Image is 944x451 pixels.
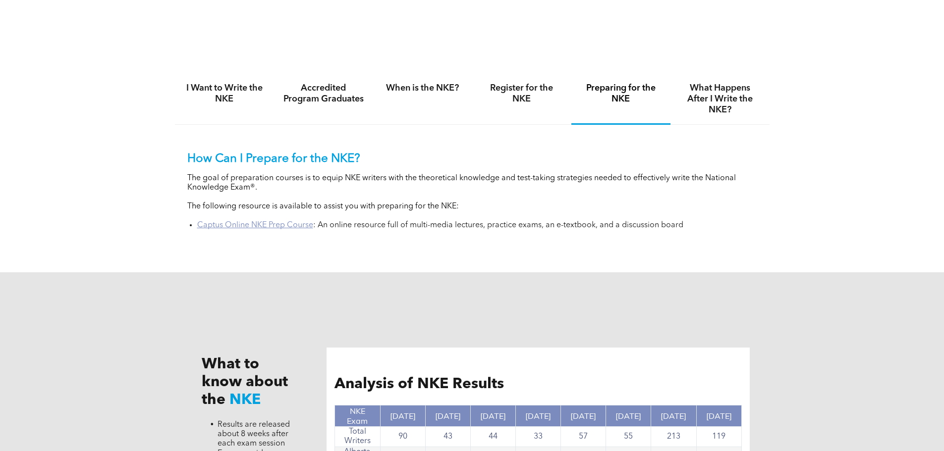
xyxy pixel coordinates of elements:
[187,152,757,166] p: How Can I Prepare for the NKE?
[218,421,290,448] span: Results are released about 8 weeks after each exam session
[679,83,761,115] h4: What Happens After I Write the NKE?
[425,427,470,447] td: 43
[334,377,504,392] span: Analysis of NKE Results
[229,393,261,407] span: NKE
[606,427,651,447] td: 55
[335,427,380,447] td: Total Writers
[380,427,425,447] td: 90
[651,427,696,447] td: 213
[470,427,515,447] td: 44
[380,405,425,427] th: [DATE]
[696,405,741,427] th: [DATE]
[606,405,651,427] th: [DATE]
[561,427,606,447] td: 57
[197,221,757,230] li: : An online resource full of multi-media lectures, practice exams, an e-textbook, and a discussio...
[651,405,696,427] th: [DATE]
[184,83,265,104] h4: I Want to Write the NKE
[481,83,562,104] h4: Register for the NKE
[197,221,313,229] a: Captus Online NKE Prep Course
[696,427,741,447] td: 119
[202,357,288,407] span: What to know about the
[382,83,463,94] h4: When is the NKE?
[187,174,757,193] p: The goal of preparation courses is to equip NKE writers with the theoretical knowledge and test-t...
[580,83,662,104] h4: Preparing for the NKE
[187,202,757,211] p: The following resource is available to assist you with preparing for the NKE:
[515,427,560,447] td: 33
[561,405,606,427] th: [DATE]
[470,405,515,427] th: [DATE]
[335,405,380,427] th: NKE Exam
[515,405,560,427] th: [DATE]
[425,405,470,427] th: [DATE]
[283,83,364,104] h4: Accredited Program Graduates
